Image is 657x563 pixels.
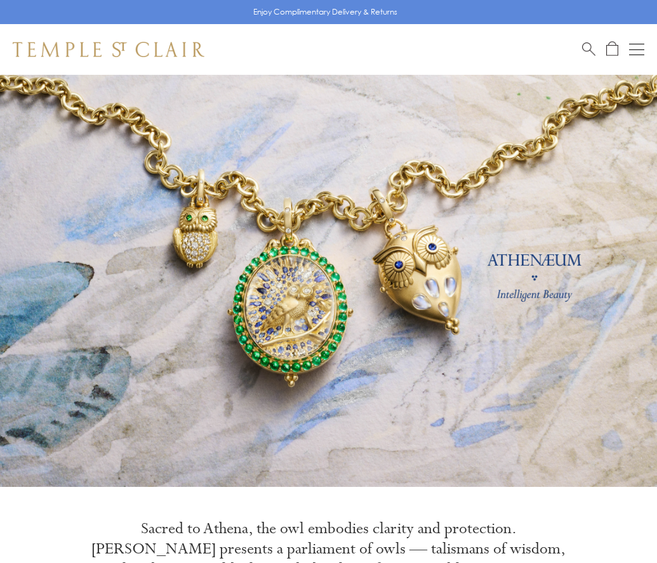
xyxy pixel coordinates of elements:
img: Temple St. Clair [13,42,204,57]
button: Open navigation [629,42,644,57]
a: Search [582,41,595,57]
p: Enjoy Complimentary Delivery & Returns [253,6,397,18]
a: Open Shopping Bag [606,41,618,57]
